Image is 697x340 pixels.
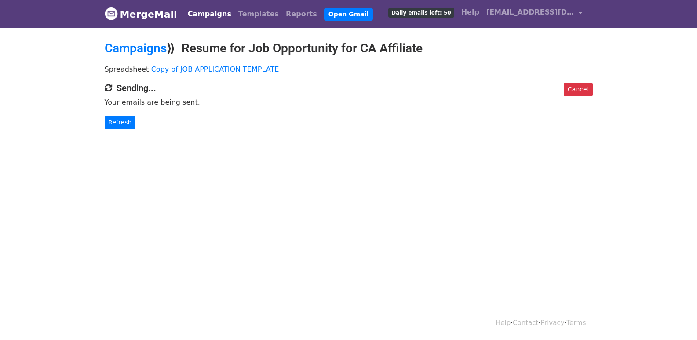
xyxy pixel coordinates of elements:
[566,319,586,327] a: Terms
[105,7,118,20] img: MergeMail logo
[105,83,593,93] h4: Sending...
[105,41,593,56] h2: ⟫ Resume for Job Opportunity for CA Affiliate
[496,319,511,327] a: Help
[105,41,167,55] a: Campaigns
[105,116,136,129] a: Refresh
[653,298,697,340] iframe: Chat Widget
[324,8,373,21] a: Open Gmail
[105,5,177,23] a: MergeMail
[282,5,321,23] a: Reports
[385,4,457,21] a: Daily emails left: 50
[388,8,454,18] span: Daily emails left: 50
[486,7,574,18] span: [EMAIL_ADDRESS][DOMAIN_NAME]
[513,319,538,327] a: Contact
[540,319,564,327] a: Privacy
[458,4,483,21] a: Help
[184,5,235,23] a: Campaigns
[483,4,586,24] a: [EMAIL_ADDRESS][DOMAIN_NAME]
[151,65,279,73] a: Copy of JOB APPLICATION TEMPLATE
[564,83,592,96] a: Cancel
[235,5,282,23] a: Templates
[105,65,593,74] p: Spreadsheet:
[105,98,593,107] p: Your emails are being sent.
